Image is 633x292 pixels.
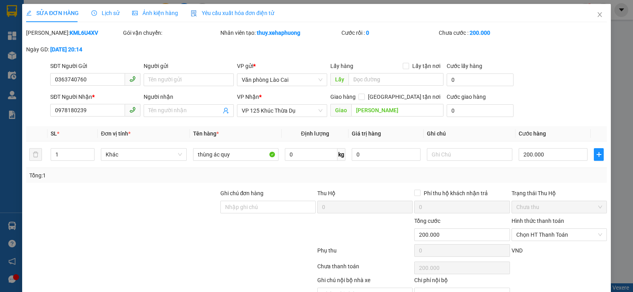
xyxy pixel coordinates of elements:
[50,46,82,53] b: [DATE] 20:14
[132,10,138,16] span: picture
[26,45,121,54] div: Ngày GD:
[352,130,381,137] span: Giá trị hàng
[351,104,444,117] input: Dọc đường
[470,30,490,36] b: 200.000
[10,57,81,84] b: GỬI : Văn phòng Lào Cai
[594,151,603,158] span: plus
[26,10,79,16] span: SỬA ĐƠN HÀNG
[341,28,437,37] div: Cước rồi :
[29,171,245,180] div: Tổng: 1
[242,105,322,117] span: VP 125 Khúc Thừa Dụ
[144,62,234,70] div: Người gửi
[50,62,140,70] div: SĐT Người Gửi
[86,57,137,75] h1: 4DZ8A9SR
[51,130,57,137] span: SL
[427,148,512,161] input: Ghi Chú
[60,9,163,19] b: [PERSON_NAME] Sunrise
[237,94,259,100] span: VP Nhận
[193,130,219,137] span: Tên hàng
[424,126,515,141] th: Ghi chú
[316,262,413,276] div: Chưa thanh toán
[242,74,322,86] span: Văn phòng Lào Cai
[223,107,229,114] span: user-add
[301,130,329,137] span: Định lượng
[414,218,440,224] span: Tổng cước
[330,73,349,86] span: Lấy
[365,92,443,101] span: [GEOGRAPHIC_DATA] tận nơi
[70,30,98,36] b: KML6U4XV
[50,92,140,101] div: SĐT Người Nhận
[594,148,604,161] button: plus
[317,190,335,196] span: Thu Hộ
[257,30,300,36] b: thuy.xehaphuong
[191,10,197,17] img: icon
[44,29,180,39] li: Hotline: 19003239 - 0926.621.621
[330,104,351,117] span: Giao
[129,107,136,113] span: phone
[589,4,611,26] button: Close
[101,130,131,137] span: Đơn vị tính
[447,104,514,117] input: Cước giao hàng
[414,276,510,288] div: Chi phí nội bộ
[349,73,444,86] input: Dọc đường
[144,92,234,101] div: Người nhận
[132,10,178,16] span: Ảnh kiện hàng
[421,189,491,198] span: Phí thu hộ khách nhận trả
[26,28,121,37] div: [PERSON_NAME]:
[220,190,264,196] label: Ghi chú đơn hàng
[519,130,546,137] span: Cước hàng
[129,76,136,82] span: phone
[29,148,42,161] button: delete
[316,246,413,260] div: Phụ thu
[337,148,345,161] span: kg
[512,189,607,198] div: Trạng thái Thu Hộ
[91,10,119,16] span: Lịch sử
[597,11,603,18] span: close
[10,10,49,49] img: logo.jpg
[237,62,327,70] div: VP gửi
[91,10,97,16] span: clock-circle
[512,247,523,254] span: VND
[447,94,486,100] label: Cước giao hàng
[106,149,182,160] span: Khác
[330,94,356,100] span: Giao hàng
[439,28,534,37] div: Chưa cước :
[74,41,148,51] b: Gửi khách hàng
[516,201,602,213] span: Chưa thu
[220,28,340,37] div: Nhân viên tạo:
[512,218,564,224] label: Hình thức thanh toán
[317,276,413,288] div: Ghi chú nội bộ nhà xe
[366,30,369,36] b: 0
[123,28,218,37] div: Gói vận chuyển:
[447,73,514,86] input: Cước lấy hàng
[516,229,602,241] span: Chọn HT Thanh Toán
[191,10,274,16] span: Yêu cầu xuất hóa đơn điện tử
[26,10,32,16] span: edit
[44,19,180,29] li: Số [GEOGRAPHIC_DATA], [GEOGRAPHIC_DATA]
[447,63,482,69] label: Cước lấy hàng
[220,201,316,213] input: Ghi chú đơn hàng
[409,62,443,70] span: Lấy tận nơi
[330,63,353,69] span: Lấy hàng
[193,148,279,161] input: VD: Bàn, Ghế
